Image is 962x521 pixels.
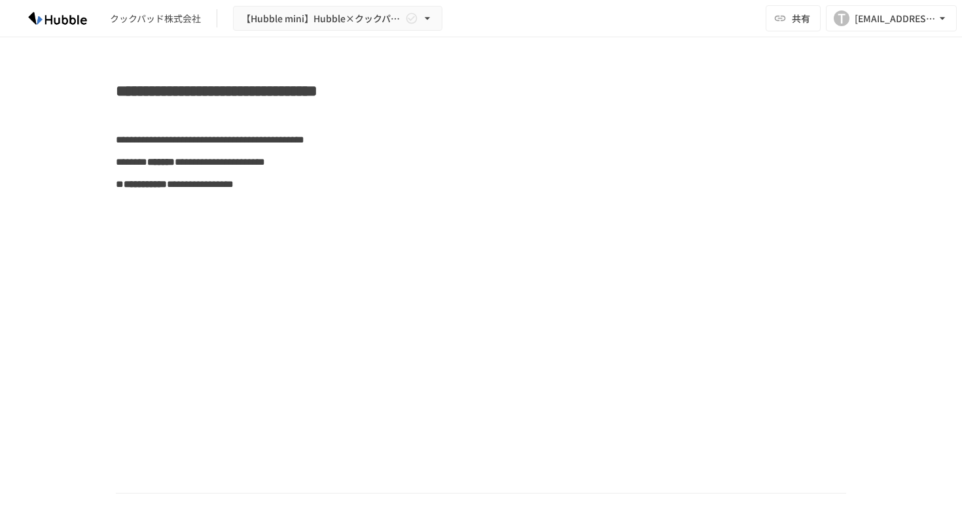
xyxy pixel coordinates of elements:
[834,10,849,26] div: T
[855,10,936,27] div: [EMAIL_ADDRESS][DOMAIN_NAME]
[241,10,402,27] span: 【Hubble mini】Hubble×クックパッド株式会社 オンボーディングプロジェクト
[792,11,810,25] span: 共有
[233,6,442,31] button: 【Hubble mini】Hubble×クックパッド株式会社 オンボーディングプロジェクト
[110,12,201,25] div: クックパッド株式会社
[766,5,821,31] button: 共有
[826,5,957,31] button: T[EMAIL_ADDRESS][DOMAIN_NAME]
[16,8,99,29] img: HzDRNkGCf7KYO4GfwKnzITak6oVsp5RHeZBEM1dQFiQ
